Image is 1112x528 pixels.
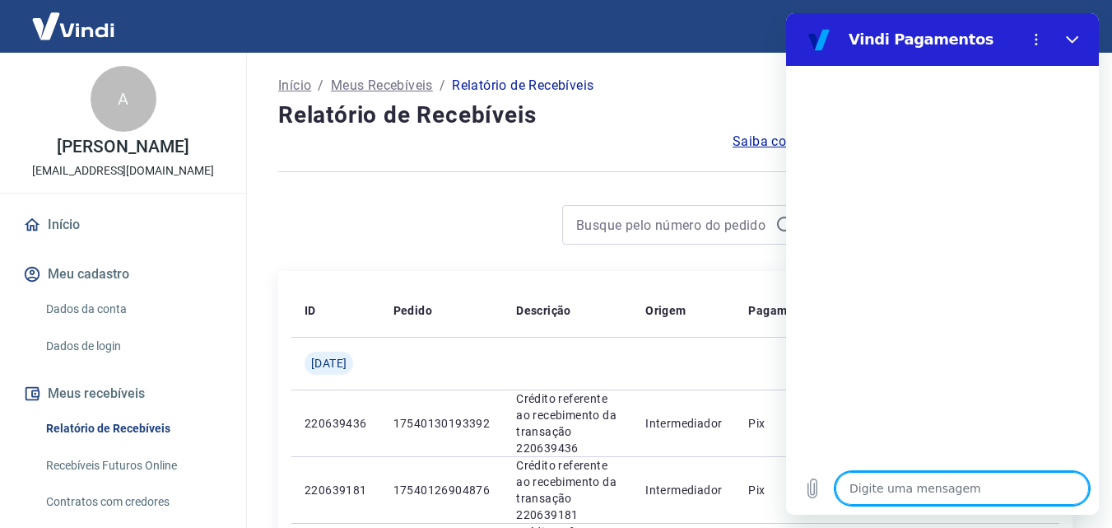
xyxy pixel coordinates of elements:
[576,213,769,237] input: Busque pelo número do pedido
[733,132,1072,152] a: Saiba como funciona a programação dos recebimentos
[393,482,491,498] p: 17540126904876
[440,76,445,96] p: /
[278,99,1072,132] h4: Relatório de Recebíveis
[748,482,812,498] p: Pix
[516,457,619,523] p: Crédito referente ao recebimento da transação 220639181
[91,66,156,132] div: A
[305,415,367,432] p: 220639436
[645,482,722,498] p: Intermediador
[305,302,316,319] p: ID
[40,449,226,483] a: Recebíveis Futuros Online
[20,1,127,51] img: Vindi
[393,415,491,432] p: 17540130193392
[452,76,593,96] p: Relatório de Recebíveis
[331,76,433,96] a: Meus Recebíveis
[40,485,226,519] a: Contratos com credores
[645,415,722,432] p: Intermediador
[32,162,214,180] p: [EMAIL_ADDRESS][DOMAIN_NAME]
[20,207,226,243] a: Início
[516,302,571,319] p: Descrição
[1033,12,1092,42] button: Sair
[318,76,323,96] p: /
[40,412,226,446] a: Relatório de Recebíveis
[305,482,367,498] p: 220639181
[20,376,226,412] button: Meus recebíveis
[57,138,188,156] p: [PERSON_NAME]
[40,292,226,326] a: Dados da conta
[748,302,812,319] p: Pagamento
[516,390,619,456] p: Crédito referente ao recebimento da transação 220639436
[748,415,812,432] p: Pix
[786,13,1099,515] iframe: Janela de mensagens
[278,76,311,96] a: Início
[40,329,226,363] a: Dados de login
[645,302,686,319] p: Origem
[311,355,347,371] span: [DATE]
[393,302,432,319] p: Pedido
[20,256,226,292] button: Meu cadastro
